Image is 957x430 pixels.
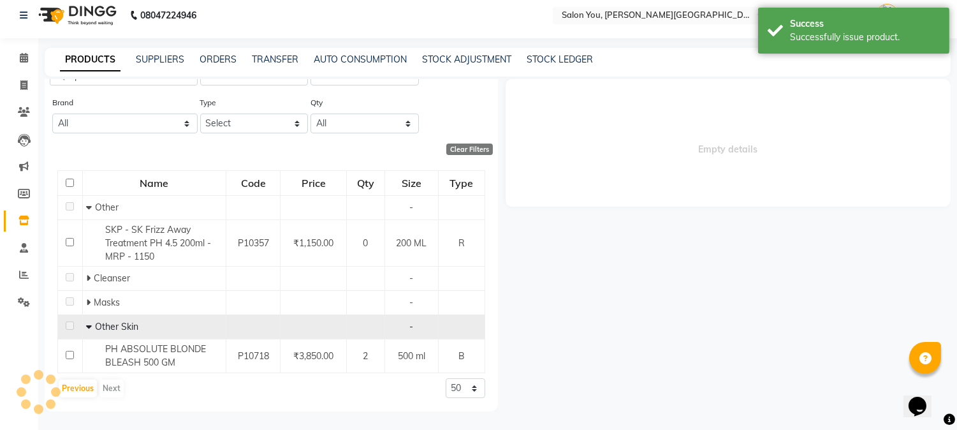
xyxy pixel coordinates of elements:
[238,350,269,362] span: P10718
[876,4,898,26] img: Admin
[527,54,593,65] a: STOCK LEDGER
[446,144,493,155] div: Clear Filters
[439,172,484,195] div: Type
[422,54,511,65] a: STOCK ADJUSTMENT
[458,350,465,362] span: B
[293,350,333,362] span: ₹3,850.00
[293,237,333,249] span: ₹1,150.00
[136,54,184,65] a: SUPPLIERS
[95,321,138,332] span: Other Skin
[903,379,944,417] iframe: chat widget
[94,272,130,284] span: Cleanser
[238,237,269,249] span: P10357
[200,97,217,108] label: Type
[94,297,120,308] span: Masks
[458,237,465,249] span: R
[409,202,413,213] span: -
[105,343,206,368] span: PH ABSOLUTE BLONDE BLEASH 500 GM
[347,172,384,195] div: Qty
[105,224,211,262] span: SKP - SK Frizz Away Treatment PH 4.5 200ml - MRP - 1150
[86,272,94,284] span: Expand Row
[52,97,73,108] label: Brand
[60,48,121,71] a: PRODUCTS
[95,202,119,213] span: Other
[506,79,951,207] span: Empty details
[396,237,427,249] span: 200 ML
[386,172,437,195] div: Size
[86,297,94,308] span: Expand Row
[409,272,413,284] span: -
[310,97,323,108] label: Qty
[86,321,95,332] span: Collapse Row
[314,54,407,65] a: AUTO CONSUMPTION
[790,17,940,31] div: Success
[84,172,225,195] div: Name
[363,237,368,249] span: 0
[790,31,940,44] div: Successfully issue product.
[59,380,97,397] button: Previous
[409,297,413,308] span: -
[86,202,95,213] span: Collapse Row
[409,321,413,332] span: -
[363,350,368,362] span: 2
[252,54,298,65] a: TRANSFER
[398,350,425,362] span: 500 ml
[227,172,280,195] div: Code
[200,54,237,65] a: ORDERS
[281,172,346,195] div: Price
